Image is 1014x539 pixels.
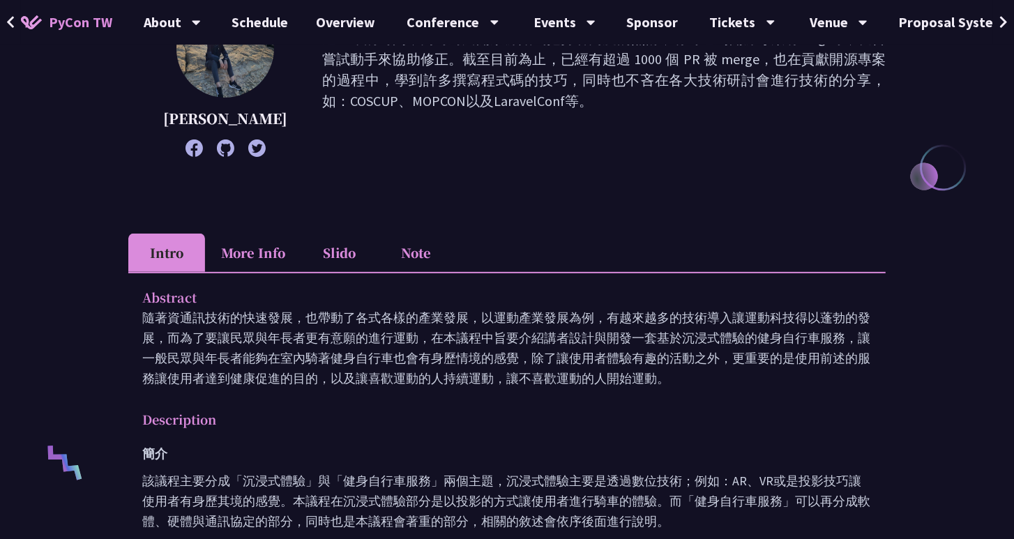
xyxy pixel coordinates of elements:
span: PyCon TW [49,12,112,33]
p: Description [142,409,844,430]
li: Slido [301,234,378,272]
a: PyCon TW [7,5,126,40]
img: Home icon of PyCon TW 2025 [21,15,42,29]
li: Note [378,234,455,272]
p: 喜歡專注在後端程式、資料庫與系統架構等領域，使用 PHP與Python 作為後端開發已經超過 6 年的時間，同時對於開放源始碼抱持著高度的熱情，有時遇到開源專案有 bug 時，就會嘗試動手來協助... [322,7,886,150]
li: Intro [128,234,205,272]
p: [PERSON_NAME] [163,108,287,129]
h2: 簡介 [142,443,872,464]
p: 隨著資通訊技術的快速發展，也帶動了各式各樣的產業發展，以運動產業發展為例，有越來越多的技術導入讓運動科技得以蓬勃的發展，而為了要讓民眾與年長者更有意願的進行運動，在本議程中旨要介紹講者設計與開發... [142,308,872,388]
li: More Info [205,234,301,272]
p: Abstract [142,287,844,308]
p: 該議程主要分成「沉浸式體驗」與「健身自行車服務」兩個主題，沉浸式體驗主要是透過數位技術；例如：AR、VR或是投影技巧讓使用者有身歷其境的感覺。本議程在沉浸式體驗部分是以投影的方式讓使用者進行騎車... [142,471,872,531]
